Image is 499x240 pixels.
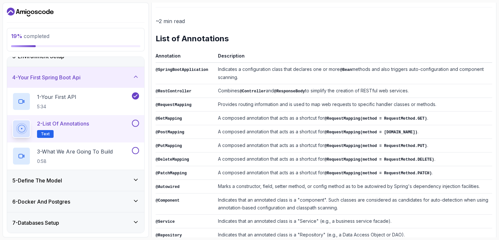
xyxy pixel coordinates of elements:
[37,103,76,110] p: 5:34
[340,68,352,72] code: @Bean
[324,144,427,148] code: @RequestMapping(method = RequestMethod.PUT)
[215,98,492,112] td: Provides routing information and is used to map web requests to specific handler classes or methods.
[215,125,492,139] td: A composed annotation that acts as a shortcut for .
[324,157,434,162] code: @RequestMapping(method = RequestMethod.DELETE)
[156,220,175,224] code: @Service
[156,144,182,148] code: @PutMapping
[7,67,144,88] button: 4-Your First Spring Boot Api
[156,103,191,107] code: @RequestMapping
[215,180,492,193] td: Marks a constructor, field, setter method, or config method as to be autowired by Spring's depend...
[7,7,54,17] a: Dashboard
[324,130,417,135] code: @RequestMapping(method = [DOMAIN_NAME])
[37,158,113,165] p: 0:58
[12,73,81,81] h3: 4 - Your First Spring Boot Api
[156,33,492,44] h2: List of Annotations
[156,89,191,94] code: @RestController
[156,171,187,176] code: @PatchMapping
[12,177,62,184] h3: 5 - Define The Model
[7,191,144,212] button: 6-Docker And Postgres
[156,68,208,72] code: @SpringBootApplication
[239,89,266,94] code: @Controller
[156,185,180,189] code: @Autowired
[41,131,50,137] span: Text
[156,198,180,203] code: @Component
[7,212,144,233] button: 7-Databases Setup
[156,52,215,63] th: Annotation
[156,130,184,135] code: @PostMapping
[12,219,59,227] h3: 7 - Databases Setup
[215,112,492,125] td: A composed annotation that acts as a shortcut for .
[215,153,492,166] td: A composed annotation that acts as a shortcut for .
[12,147,139,165] button: 3-What We Are Going To Build0:58
[156,116,182,121] code: @GetMapping
[37,93,76,101] p: 1 - Your First API
[156,17,492,26] p: ~2 min read
[7,170,144,191] button: 5-Define The Model
[12,198,70,206] h3: 6 - Docker And Postgres
[12,120,139,138] button: 2-List of AnnotationsText
[215,193,492,215] td: Indicates that an annotated class is a "component". Such classes are considered as candidates for...
[324,171,432,176] code: @RequestMapping(method = RequestMethod.PATCH)
[11,33,22,39] span: 19 %
[215,63,492,84] td: Indicates a configuration class that declares one or more methods and also triggers auto-configur...
[215,215,492,228] td: Indicates that an annotated class is a "Service" (e.g., a business service facade).
[11,33,49,39] span: completed
[156,233,182,238] code: @Repository
[215,166,492,180] td: A composed annotation that acts as a shortcut for .
[156,157,189,162] code: @DeleteMapping
[12,92,139,111] button: 1-Your First API5:34
[215,139,492,153] td: A composed annotation that acts as a shortcut for .
[37,148,113,155] p: 3 - What We Are Going To Build
[215,52,492,63] th: Description
[324,116,427,121] code: @RequestMapping(method = RequestMethod.GET)
[274,89,305,94] code: @ResponseBody
[37,120,89,127] p: 2 - List of Annotations
[215,84,492,98] td: Combines and to simplify the creation of RESTful web services.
